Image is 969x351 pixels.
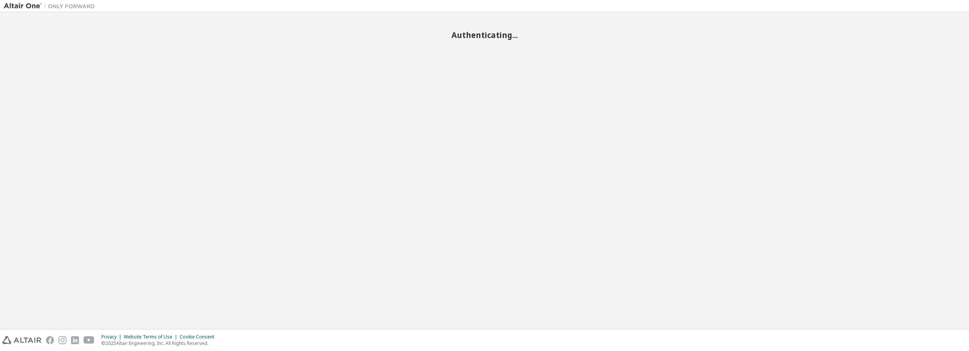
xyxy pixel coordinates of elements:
img: instagram.svg [58,336,66,344]
img: Altair One [4,2,99,10]
h2: Authenticating... [4,30,965,40]
img: linkedin.svg [71,336,79,344]
img: altair_logo.svg [2,336,41,344]
img: facebook.svg [46,336,54,344]
div: Website Terms of Use [124,334,180,340]
p: © 2025 Altair Engineering, Inc. All Rights Reserved. [101,340,219,346]
img: youtube.svg [84,336,95,344]
div: Cookie Consent [180,334,219,340]
div: Privacy [101,334,124,340]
